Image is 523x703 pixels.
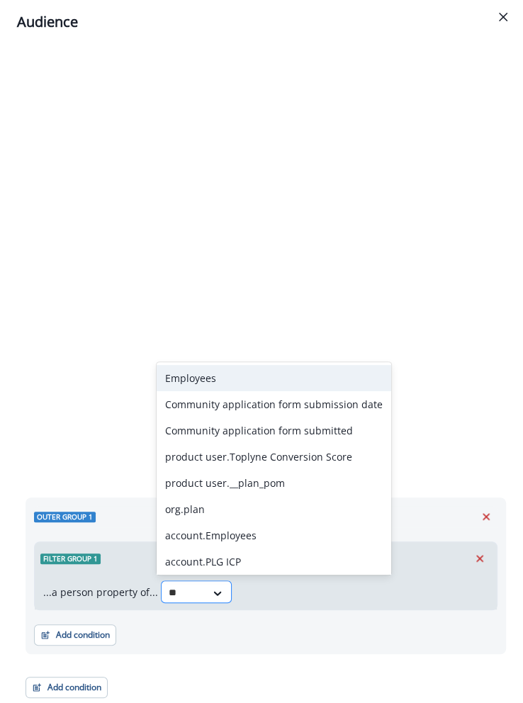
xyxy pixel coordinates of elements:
[468,548,491,569] button: Remove
[26,677,108,698] button: Add condition
[43,585,158,600] p: ...a person property of...
[34,624,116,646] button: Add condition
[17,11,506,33] div: Audience
[475,506,497,527] button: Remove
[157,417,391,444] div: Community application form submitted
[157,470,391,496] div: product user.__plan_pom
[157,549,391,575] div: account.PLG ICP
[492,6,514,28] button: Close
[34,512,96,522] span: Outer group 1
[157,522,391,549] div: account.Employees
[157,365,391,391] div: Employees
[157,496,391,522] div: org.plan
[157,391,391,417] div: Community application form submission date
[157,444,391,470] div: product user.Toplyne Conversion Score
[40,553,101,564] span: Filter group 1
